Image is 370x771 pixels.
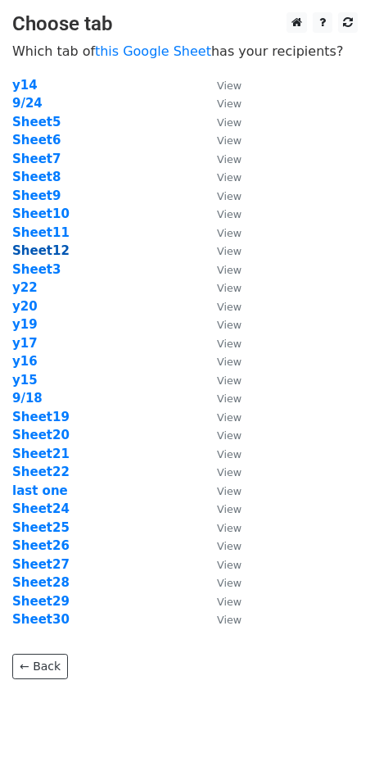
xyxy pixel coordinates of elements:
small: View [217,319,241,331]
a: ← Back [12,654,68,679]
a: View [201,538,241,553]
div: Chat Widget [288,692,370,771]
a: this Google Sheet [95,43,211,59]
a: View [201,225,241,240]
a: Sheet29 [12,594,70,609]
a: Sheet6 [12,133,61,147]
a: View [201,280,241,295]
small: View [217,374,241,387]
a: y19 [12,317,38,332]
a: y17 [12,336,38,351]
strong: y16 [12,354,38,369]
a: Sheet24 [12,501,70,516]
a: y20 [12,299,38,314]
small: View [217,411,241,424]
a: Sheet10 [12,206,70,221]
a: Sheet26 [12,538,70,553]
small: View [217,614,241,626]
small: View [217,596,241,608]
small: View [217,79,241,92]
a: View [201,575,241,590]
a: Sheet3 [12,262,61,277]
small: View [217,208,241,220]
small: View [217,282,241,294]
a: Sheet28 [12,575,70,590]
small: View [217,503,241,515]
small: View [217,429,241,442]
a: Sheet5 [12,115,61,129]
small: View [217,245,241,257]
a: View [201,612,241,627]
a: View [201,299,241,314]
small: View [217,134,241,147]
small: View [217,577,241,589]
a: 9/24 [12,96,43,111]
a: Sheet27 [12,557,70,572]
a: View [201,354,241,369]
small: View [217,338,241,350]
a: y22 [12,280,38,295]
small: View [217,264,241,276]
small: View [217,98,241,110]
a: View [201,243,241,258]
a: Sheet11 [12,225,70,240]
a: View [201,391,241,406]
a: View [201,152,241,166]
a: Sheet7 [12,152,61,166]
small: View [217,540,241,552]
small: View [217,356,241,368]
a: View [201,188,241,203]
a: View [201,557,241,572]
small: View [217,116,241,129]
a: Sheet22 [12,465,70,479]
a: Sheet12 [12,243,70,258]
a: y14 [12,78,38,93]
a: Sheet9 [12,188,61,203]
a: View [201,96,241,111]
a: View [201,373,241,388]
a: View [201,336,241,351]
a: Sheet25 [12,520,70,535]
a: View [201,501,241,516]
a: View [201,170,241,184]
strong: last one [12,483,68,498]
small: View [217,392,241,405]
a: Sheet30 [12,612,70,627]
a: y15 [12,373,38,388]
small: View [217,227,241,239]
a: Sheet21 [12,447,70,461]
small: View [217,448,241,460]
a: Sheet19 [12,410,70,424]
a: View [201,115,241,129]
a: View [201,520,241,535]
a: View [201,262,241,277]
p: Which tab of has your recipients? [12,43,358,60]
a: Sheet20 [12,428,70,442]
a: View [201,594,241,609]
a: View [201,133,241,147]
strong: Sheet8 [12,170,61,184]
a: View [201,465,241,479]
